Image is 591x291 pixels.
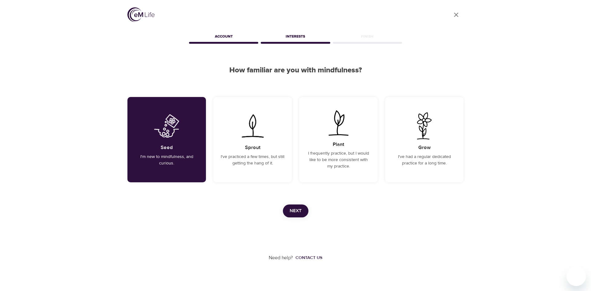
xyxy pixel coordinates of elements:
[283,204,308,217] button: Next
[418,144,431,151] h5: Grow
[307,150,370,170] p: I frequently practice, but I would like to be more consistent with my practice.
[290,207,302,215] span: Next
[221,154,284,167] p: I've practiced a few times, but still getting the hang of it.
[269,254,293,261] p: Need help?
[237,112,268,139] img: I've practiced a few times, but still getting the hang of it.
[127,66,464,75] h2: How familiar are you with mindfulness?
[161,144,173,151] h5: Seed
[127,97,206,182] div: I'm new to mindfulness, and curious.SeedI'm new to mindfulness, and curious.
[293,255,322,261] a: Contact us
[323,109,354,136] img: I frequently practice, but I would like to be more consistent with my practice.
[333,141,344,148] h5: Plant
[135,154,199,167] p: I'm new to mindfulness, and curious.
[213,97,292,182] div: I've practiced a few times, but still getting the hang of it.SproutI've practiced a few times, bu...
[392,154,456,167] p: I've had a regular dedicated practice for a long time.
[566,266,586,286] iframe: Button to launch messaging window
[449,7,464,22] a: close
[295,255,322,261] div: Contact us
[127,7,155,22] img: logo
[151,112,182,139] img: I'm new to mindfulness, and curious.
[299,97,378,182] div: I frequently practice, but I would like to be more consistent with my practice.PlantI frequently ...
[245,144,260,151] h5: Sprout
[409,112,440,139] img: I've had a regular dedicated practice for a long time.
[385,97,464,182] div: I've had a regular dedicated practice for a long time.GrowI've had a regular dedicated practice f...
